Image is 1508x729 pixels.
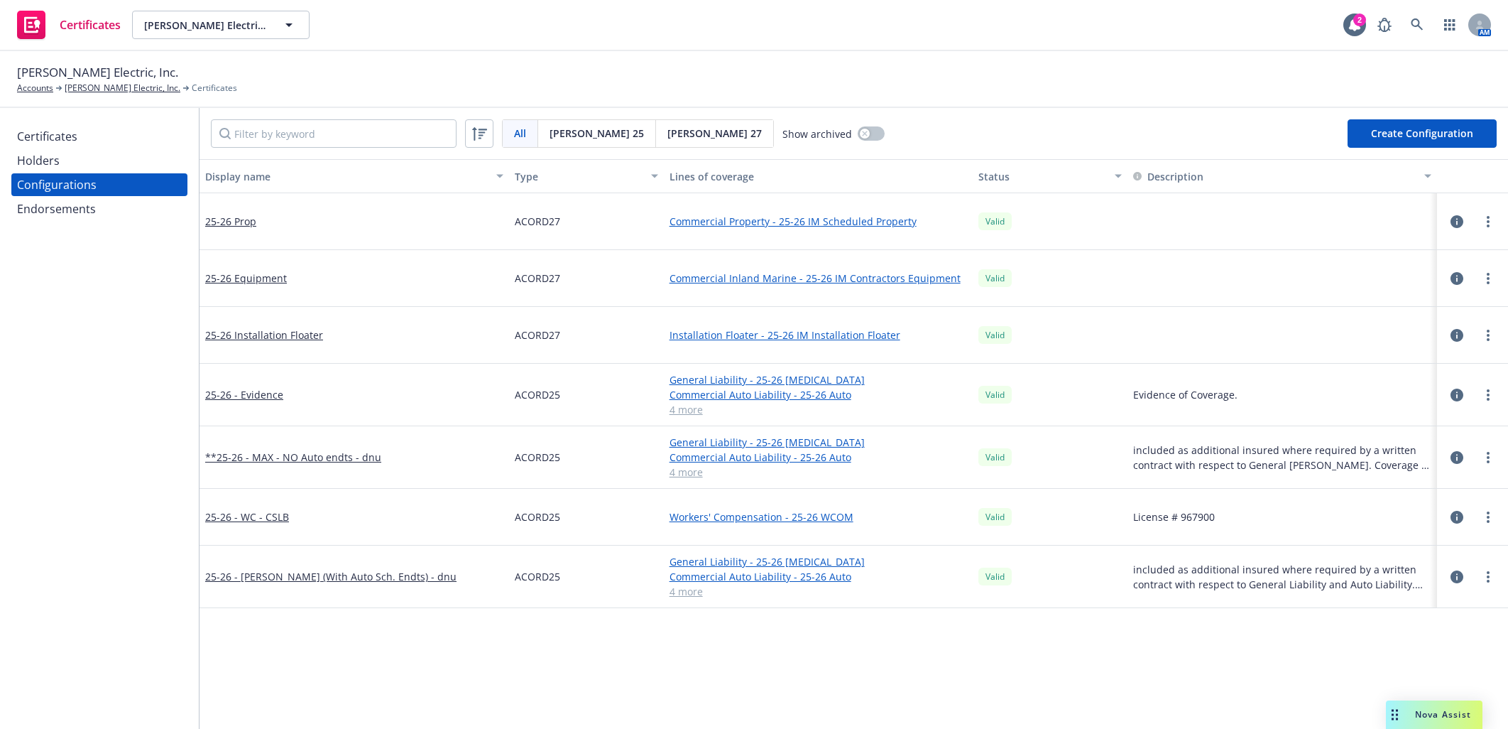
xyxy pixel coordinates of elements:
[670,435,968,450] a: General Liability - 25-26 [MEDICAL_DATA]
[1480,449,1497,466] a: more
[205,450,381,465] a: **25-26 - MAX - NO Auto endts - dnu
[509,546,664,608] div: ACORD25
[1480,509,1497,526] a: more
[509,159,664,193] button: Type
[550,126,644,141] span: [PERSON_NAME] 25
[211,119,457,148] input: Filter by keyword
[205,509,289,524] a: 25-26 - WC - CSLB
[670,271,968,286] a: Commercial Inland Marine - 25-26 IM Contractors Equipment
[670,569,968,584] a: Commercial Auto Liability - 25-26 Auto
[205,169,488,184] div: Display name
[978,386,1012,404] div: Valid
[205,387,283,402] a: 25-26 - Evidence
[670,169,968,184] div: Lines of coverage
[11,149,187,172] a: Holders
[205,214,256,229] a: 25-26 Prop
[670,387,968,402] a: Commercial Auto Liability - 25-26 Auto
[670,554,968,569] a: General Liability - 25-26 [MEDICAL_DATA]
[978,212,1012,230] div: Valid
[509,364,664,426] div: ACORD25
[1480,327,1497,344] a: more
[782,126,852,141] span: Show archived
[205,271,287,286] a: 25-26 Equipment
[17,173,97,196] div: Configurations
[17,125,77,148] div: Certificates
[17,149,60,172] div: Holders
[1348,119,1497,148] button: Create Configuration
[1480,568,1497,585] a: more
[670,214,968,229] a: Commercial Property - 25-26 IM Scheduled Property
[11,5,126,45] a: Certificates
[1370,11,1399,39] a: Report a Bug
[200,159,509,193] button: Display name
[670,465,968,480] a: 4 more
[1386,701,1404,729] div: Drag to move
[1133,387,1237,402] button: Evidence of Coverage.
[509,307,664,364] div: ACORD27
[509,489,664,546] div: ACORD25
[973,159,1127,193] button: Status
[1480,387,1497,404] a: more
[1353,13,1366,26] div: 2
[667,126,762,141] span: [PERSON_NAME] 27
[144,18,267,33] span: [PERSON_NAME] Electric, Inc.
[65,82,180,94] a: [PERSON_NAME] Electric, Inc.
[11,173,187,196] a: Configurations
[670,402,968,417] a: 4 more
[978,568,1012,585] div: Valid
[1436,11,1464,39] a: Switch app
[978,508,1012,526] div: Valid
[1480,270,1497,287] a: more
[515,169,643,184] div: Type
[670,450,968,465] a: Commercial Auto Liability - 25-26 Auto
[17,63,178,82] span: [PERSON_NAME] Electric, Inc.
[978,326,1012,344] div: Valid
[205,569,457,584] a: 25-26 - [PERSON_NAME] (With Auto Sch. Endts) - dnu
[60,19,121,31] span: Certificates
[1386,701,1482,729] button: Nova Assist
[1415,708,1471,720] span: Nova Assist
[17,82,53,94] a: Accounts
[514,126,526,141] span: All
[509,193,664,250] div: ACORD27
[978,169,1106,184] div: Status
[1133,509,1215,524] button: License # 967900
[664,159,973,193] button: Lines of coverage
[11,198,187,220] a: Endorsements
[1133,562,1431,592] button: included as additional insured where required by a written contract with respect to General Liabi...
[670,372,968,387] a: General Liability - 25-26 [MEDICAL_DATA]
[670,584,968,599] a: 4 more
[132,11,310,39] button: [PERSON_NAME] Electric, Inc.
[1403,11,1431,39] a: Search
[11,125,187,148] a: Certificates
[17,198,96,220] div: Endorsements
[1133,169,1416,184] div: Toggle SortBy
[1133,443,1431,472] button: included as additional insured where required by a written contract with respect to General [PERS...
[670,509,968,524] a: Workers' Compensation - 25-26 WCOM
[978,448,1012,466] div: Valid
[509,426,664,489] div: ACORD25
[1133,169,1203,184] button: Description
[205,328,323,342] a: 25-26 Installation Floater
[670,328,968,342] a: Installation Floater - 25-26 IM Installation Floater
[192,82,237,94] span: Certificates
[978,269,1012,287] div: Valid
[509,250,664,307] div: ACORD27
[1480,213,1497,230] a: more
